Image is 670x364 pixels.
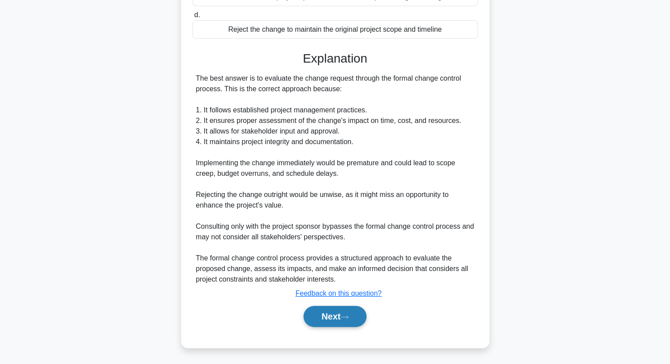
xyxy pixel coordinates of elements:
[304,306,366,327] button: Next
[296,290,382,297] a: Feedback on this question?
[192,20,478,39] div: Reject the change to maintain the original project scope and timeline
[196,73,474,285] div: The best answer is to evaluate the change request through the formal change control process. This...
[194,11,200,19] span: d.
[198,51,473,66] h3: Explanation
